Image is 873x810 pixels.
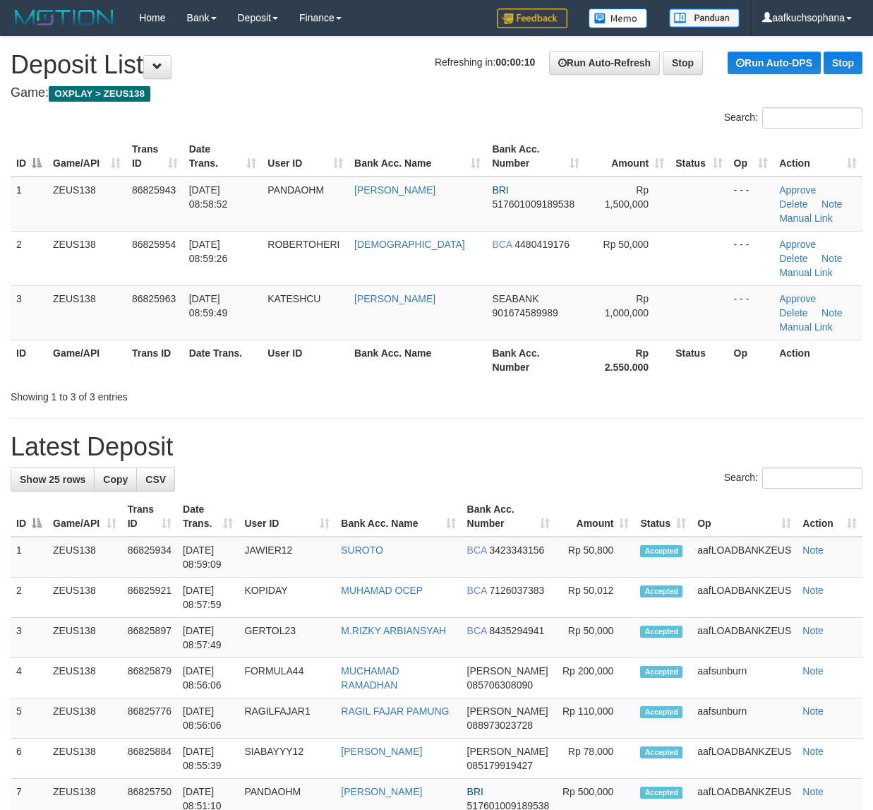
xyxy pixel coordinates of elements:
td: ZEUS138 [47,658,122,698]
span: 86825963 [132,293,176,304]
td: aafLOADBANKZEUS [692,578,797,618]
td: 2 [11,231,47,285]
td: Rp 50,800 [555,537,634,578]
a: Run Auto-Refresh [549,51,660,75]
th: Game/API: activate to sort column ascending [47,136,126,177]
th: Date Trans.: activate to sort column ascending [177,496,239,537]
span: Copy [103,474,128,485]
a: Approve [779,293,816,304]
span: [DATE] 08:59:26 [189,239,228,264]
th: Bank Acc. Name [349,340,486,380]
a: Manual Link [779,321,833,333]
td: 1 [11,177,47,232]
a: Note [821,253,843,264]
th: Bank Acc. Name: activate to sort column ascending [335,496,461,537]
label: Search: [724,107,862,129]
span: KATESHCU [267,293,320,304]
span: BRI [467,786,483,797]
img: MOTION_logo.png [11,7,118,28]
td: aafsunburn [692,658,797,698]
td: [DATE] 08:57:59 [177,578,239,618]
span: BRI [492,184,508,196]
td: 1 [11,537,47,578]
a: Stop [663,51,703,75]
img: Feedback.jpg [497,8,567,28]
td: ZEUS138 [47,177,126,232]
span: Refreshing in: [435,56,535,68]
span: CSV [145,474,166,485]
h1: Latest Deposit [11,433,862,461]
a: Note [821,307,843,318]
th: Trans ID: activate to sort column ascending [122,496,177,537]
td: - - - [728,177,774,232]
td: RAGILFAJAR1 [239,698,335,739]
th: User ID [262,340,349,380]
td: [DATE] 08:59:09 [177,537,239,578]
td: SIABAYYY12 [239,739,335,779]
a: RAGIL FAJAR PAMUNG [341,705,449,717]
td: 86825879 [122,658,177,698]
a: Note [821,198,843,210]
td: [DATE] 08:56:06 [177,658,239,698]
span: [DATE] 08:58:52 [189,184,228,210]
th: Bank Acc. Name: activate to sort column ascending [349,136,486,177]
th: User ID: activate to sort column ascending [262,136,349,177]
span: SEABANK [492,293,538,304]
span: PANDAOHM [267,184,324,196]
td: 86825776 [122,698,177,739]
a: Approve [779,239,816,250]
a: Note [802,786,824,797]
td: ZEUS138 [47,285,126,340]
td: 86825897 [122,618,177,658]
a: MUCHAMAD RAMADHAN [341,665,399,691]
span: Accepted [640,545,682,557]
th: Game/API [47,340,126,380]
th: Action: activate to sort column ascending [797,496,862,537]
a: Note [802,705,824,717]
td: 86825921 [122,578,177,618]
h4: Game: [11,86,862,100]
a: Delete [779,253,807,264]
td: Rp 50,012 [555,578,634,618]
th: Bank Acc. Number: activate to sort column ascending [486,136,585,177]
span: BCA [467,625,487,636]
a: [PERSON_NAME] [354,184,435,196]
span: Accepted [640,585,682,597]
th: Amount: activate to sort column ascending [555,496,634,537]
td: 3 [11,618,47,658]
th: Op: activate to sort column ascending [692,496,797,537]
td: aafLOADBANKZEUS [692,739,797,779]
h1: Deposit List [11,51,862,79]
span: [DATE] 08:59:49 [189,293,228,318]
input: Search: [762,107,862,129]
td: ZEUS138 [47,618,122,658]
th: Op [728,340,774,380]
a: MUHAMAD OCEP [341,585,423,596]
span: Copy 517601009189538 to clipboard [492,198,574,210]
td: ZEUS138 [47,231,126,285]
th: Status: activate to sort column ascending [634,496,692,537]
a: M.RIZKY ARBIANSYAH [341,625,446,636]
span: Copy 8435294941 to clipboard [489,625,544,636]
th: ID [11,340,47,380]
td: Rp 200,000 [555,658,634,698]
span: Copy 7126037383 to clipboard [489,585,544,596]
span: Accepted [640,746,682,758]
a: Stop [824,52,862,74]
td: [DATE] 08:55:39 [177,739,239,779]
td: Rp 78,000 [555,739,634,779]
span: 86825954 [132,239,176,250]
span: BCA [467,585,487,596]
th: Date Trans.: activate to sort column ascending [183,136,263,177]
a: Copy [94,467,137,492]
a: Note [802,585,824,596]
a: Note [802,746,824,757]
span: Copy 901674589989 to clipboard [492,307,558,318]
td: - - - [728,231,774,285]
span: Rp 50,000 [603,239,649,250]
a: Delete [779,198,807,210]
th: Status: activate to sort column ascending [670,136,728,177]
th: Rp 2.550.000 [585,340,670,380]
a: [PERSON_NAME] [354,293,435,304]
td: JAWIER12 [239,537,335,578]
